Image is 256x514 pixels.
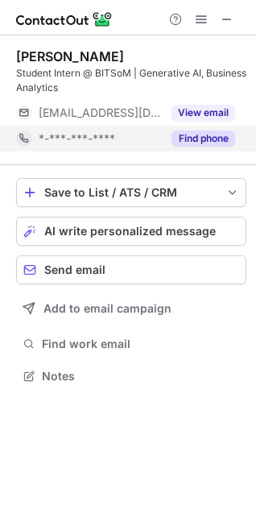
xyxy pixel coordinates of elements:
[16,10,113,29] img: ContactOut v5.3.10
[44,225,216,238] span: AI write personalized message
[42,337,240,351] span: Find work email
[16,294,246,323] button: Add to email campaign
[16,66,246,95] div: Student Intern @ BITSoM | Generative AI, Business Analytics
[171,105,235,121] button: Reveal Button
[16,365,246,388] button: Notes
[16,333,246,355] button: Find work email
[16,255,246,284] button: Send email
[43,302,171,315] span: Add to email campaign
[171,131,235,147] button: Reveal Button
[16,178,246,207] button: save-profile-one-click
[44,186,218,199] div: Save to List / ATS / CRM
[16,48,124,64] div: [PERSON_NAME]
[16,217,246,246] button: AI write personalized message
[39,106,162,120] span: [EMAIL_ADDRESS][DOMAIN_NAME]
[44,263,105,276] span: Send email
[42,369,240,383] span: Notes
